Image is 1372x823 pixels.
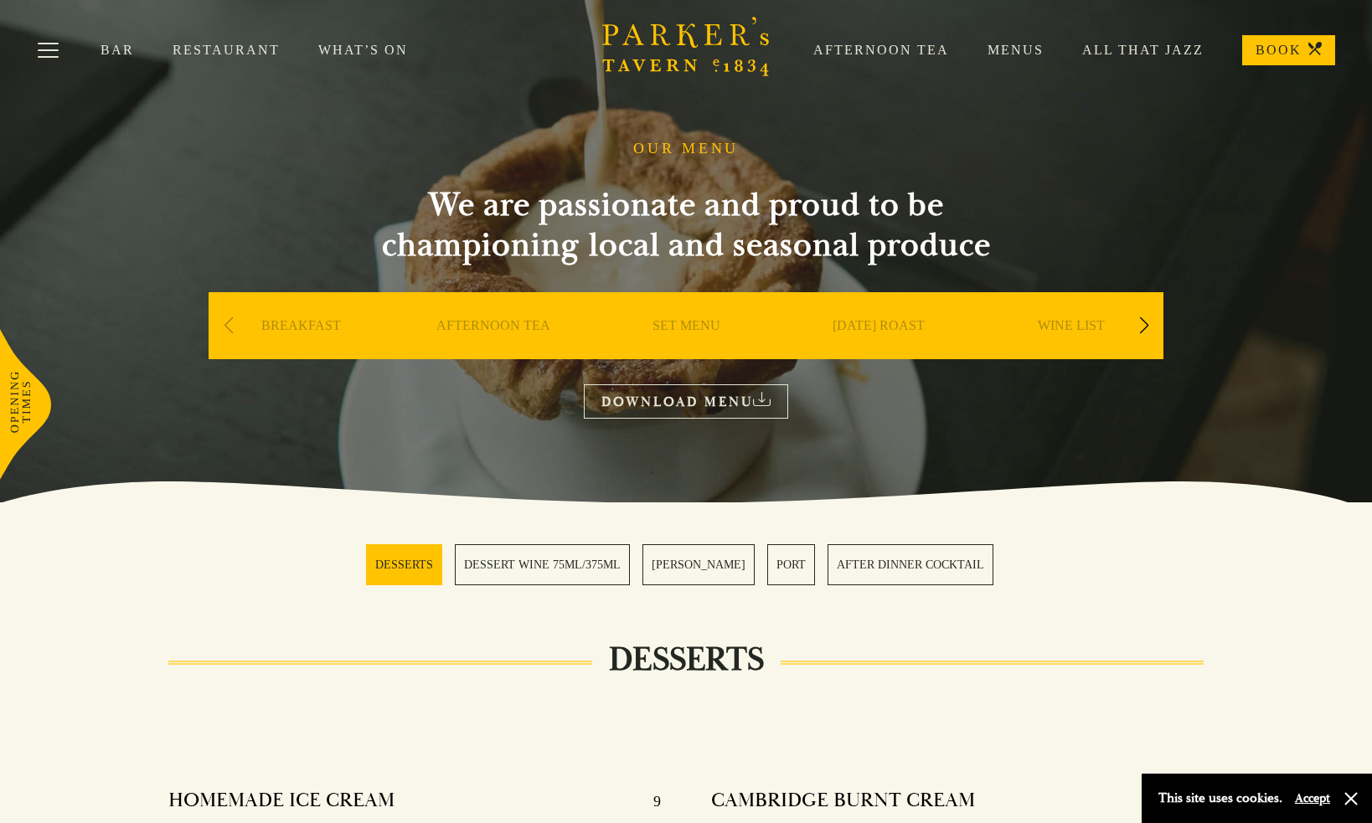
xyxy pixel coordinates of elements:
[1295,790,1330,806] button: Accept
[455,544,630,585] a: 2 / 5
[979,292,1163,409] div: 5 / 9
[1158,786,1282,810] p: This site uses cookies.
[652,317,720,384] a: SET MENU
[1132,307,1155,344] div: Next slide
[168,788,395,815] h4: HOMEMADE ICE CREAM
[828,544,993,585] a: 5 / 5
[594,292,778,409] div: 3 / 9
[401,292,585,409] div: 2 / 9
[217,307,240,344] div: Previous slide
[592,640,781,680] h2: DESSERTS
[787,292,971,409] div: 4 / 9
[767,544,815,585] a: 4 / 5
[711,788,975,815] h4: CAMBRIDGE BURNT CREAM
[351,185,1021,265] h2: We are passionate and proud to be championing local and seasonal produce
[436,317,550,384] a: AFTERNOON TEA
[833,317,925,384] a: [DATE] ROAST
[584,384,788,419] a: DOWNLOAD MENU
[642,544,755,585] a: 3 / 5
[261,317,341,384] a: BREAKFAST
[1343,790,1359,807] button: Close and accept
[633,140,739,158] h1: OUR MENU
[366,544,442,585] a: 1 / 5
[1038,317,1105,384] a: WINE LIST
[637,788,661,815] p: 9
[209,292,393,409] div: 1 / 9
